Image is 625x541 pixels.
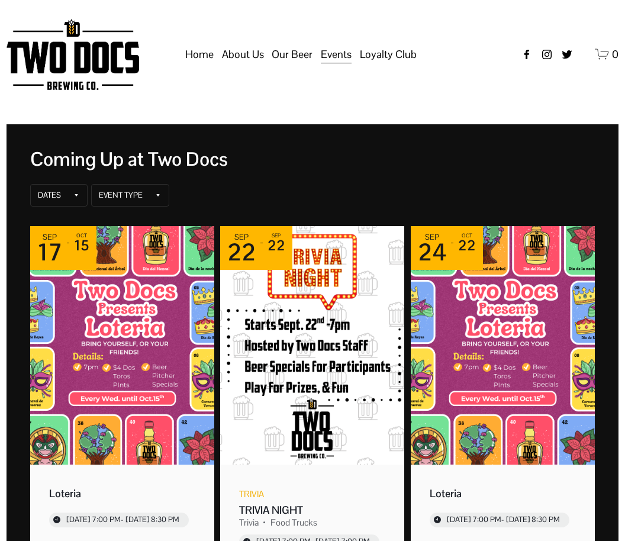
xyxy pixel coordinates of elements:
img: Picture for 'TRIVIA NIGHT' event [220,226,404,465]
a: instagram-unauth [541,49,553,60]
img: Two Docs Brewing Co. [7,19,139,91]
div: Food Trucks [270,517,317,529]
div: Event dates: September 17 - October 15 [30,226,96,270]
div: Event category [239,488,264,500]
div: Sep [268,233,285,238]
a: folder dropdown [360,43,417,66]
span: About Us [222,44,264,65]
a: twitter-unauth [561,49,573,60]
div: Oct [458,233,476,238]
a: folder dropdown [222,43,264,66]
div: 17 [37,241,62,263]
div: Trivia [239,517,259,529]
span: Loyalty Club [360,44,417,65]
span: Events [321,44,352,65]
span: Our Beer [272,44,312,65]
a: Facebook [521,49,533,60]
div: Event dates: September 22 - September 22 [220,226,292,270]
div: Sep [227,233,256,241]
div: 22 [227,241,256,263]
div: Dates [38,191,61,200]
a: folder dropdown [321,43,352,66]
div: 22 [268,238,285,252]
div: Event tags [239,517,385,529]
a: folder dropdown [272,43,312,66]
span: 0 [612,47,618,61]
div: Start time: 7:00 PM, end time: 8:30 PM [66,514,179,524]
div: Oct [74,233,89,238]
div: Event dates: September 24 - October 22 [411,226,483,270]
div: 22 [458,238,476,252]
div: Event name [49,487,195,500]
div: Sep [418,233,446,241]
div: 15 [74,238,89,252]
div: Event Type [99,191,143,200]
a: Home [185,43,214,66]
div: 24 [418,241,446,263]
div: Event name [239,503,385,516]
div: Coming Up at Two Docs [30,148,595,170]
div: Event name [430,487,576,500]
img: Picture for 'Loteria' event [411,226,595,465]
a: 0 items in cart [595,47,619,62]
img: Picture for 'Loteria' event [30,226,214,465]
div: Start time: 7:00 PM, end time: 8:30 PM [447,514,560,524]
div: Sep [37,233,62,241]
